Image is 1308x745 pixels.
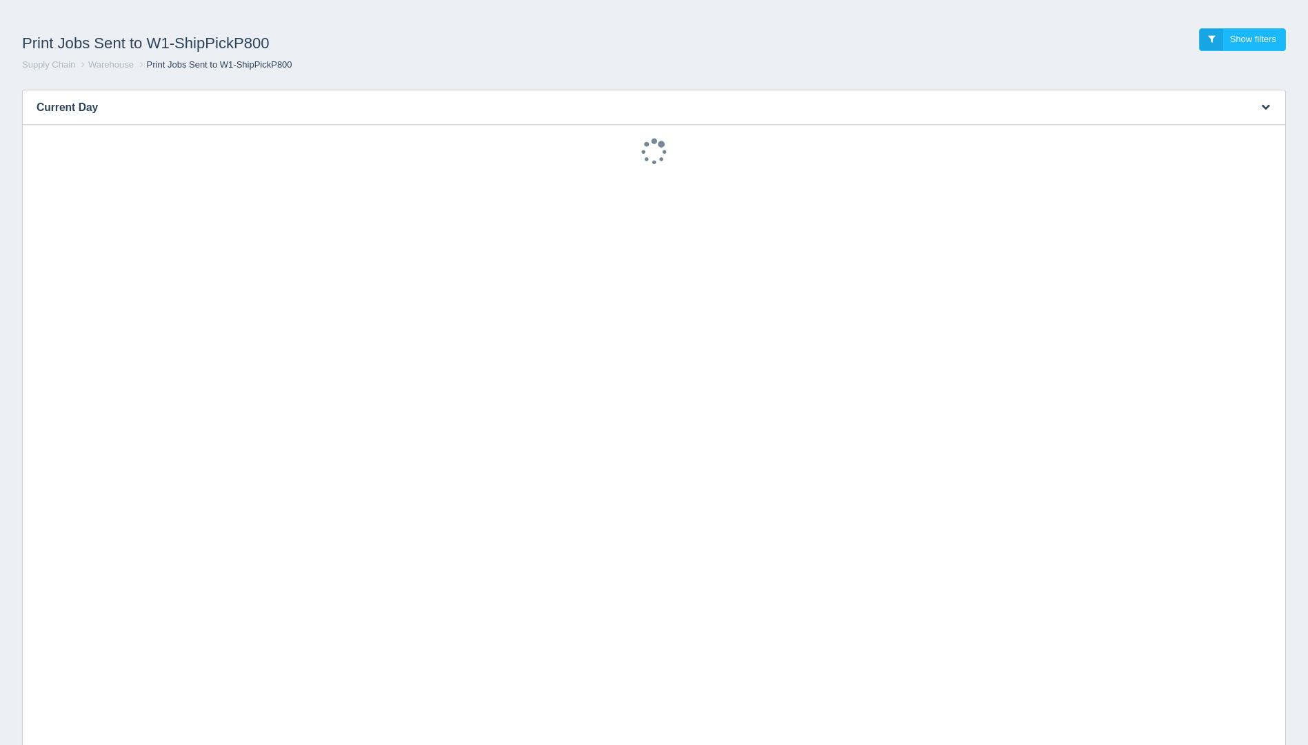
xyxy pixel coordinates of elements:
[23,90,1243,125] h3: Current Day
[1230,34,1276,44] span: Show filters
[1199,28,1286,51] a: Show filters
[22,59,75,70] a: Supply Chain
[88,59,134,70] a: Warehouse
[137,59,292,72] li: Print Jobs Sent to W1-ShipPickP800
[22,28,654,59] h1: Print Jobs Sent to W1-ShipPickP800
